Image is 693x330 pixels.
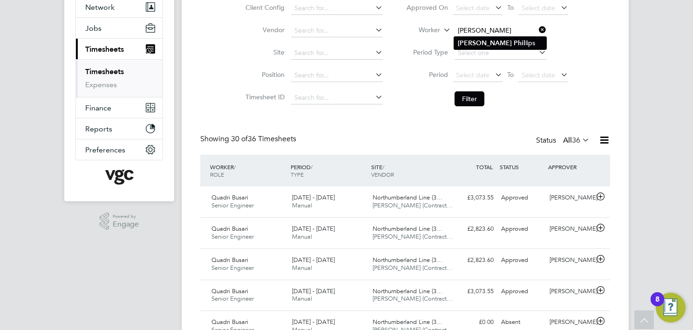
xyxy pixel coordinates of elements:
[291,24,383,37] input: Search for...
[455,24,546,37] input: Search for...
[406,48,448,56] label: Period Type
[76,59,163,97] div: Timesheets
[85,67,124,76] a: Timesheets
[243,26,285,34] label: Vendor
[497,284,546,299] div: Approved
[292,295,312,302] span: Manual
[398,26,440,35] label: Worker
[292,264,312,272] span: Manual
[291,2,383,15] input: Search for...
[113,213,139,220] span: Powered by
[85,145,125,154] span: Preferences
[455,47,546,60] input: Select one
[373,233,453,241] span: [PERSON_NAME] (Contract…
[456,4,489,12] span: Select date
[655,299,659,311] div: 8
[211,201,254,209] span: Senior Engineer
[546,158,594,175] div: APPROVER
[76,97,163,118] button: Finance
[231,134,296,144] span: 36 Timesheets
[572,136,580,145] span: 36
[76,39,163,59] button: Timesheets
[449,284,497,299] div: £3,073.55
[211,256,248,264] span: Quadri Busari
[656,293,686,323] button: Open Resource Center, 8 new notifications
[292,233,312,241] span: Manual
[292,201,312,209] span: Manual
[522,4,555,12] span: Select date
[371,171,394,178] span: VENDOR
[243,93,285,101] label: Timesheet ID
[291,91,383,104] input: Search for...
[522,71,555,79] span: Select date
[100,213,139,230] a: Powered byEngage
[85,45,124,54] span: Timesheets
[449,315,497,330] div: £0.00
[373,264,453,272] span: [PERSON_NAME] (Contract…
[454,37,546,49] li: lips
[85,103,111,112] span: Finance
[546,253,594,268] div: [PERSON_NAME]
[200,134,298,144] div: Showing
[369,158,449,183] div: SITE
[497,158,546,175] div: STATUS
[373,193,442,201] span: Northumberland Line (3…
[211,295,254,302] span: Senior Engineer
[85,3,115,12] span: Network
[504,1,516,14] span: To
[373,295,453,302] span: [PERSON_NAME] (Contract…
[211,287,248,295] span: Quadri Busari
[211,233,254,241] span: Senior Engineer
[211,225,248,233] span: Quadri Busari
[75,170,163,185] a: Go to home page
[113,220,139,228] span: Engage
[76,139,163,160] button: Preferences
[311,163,313,171] span: /
[373,225,442,233] span: Northumberland Line (3…
[546,315,594,330] div: [PERSON_NAME]
[373,201,453,209] span: [PERSON_NAME] (Contract…
[497,221,546,237] div: Approved
[85,124,112,133] span: Reports
[76,18,163,38] button: Jobs
[292,318,335,326] span: [DATE] - [DATE]
[243,70,285,79] label: Position
[373,318,442,326] span: Northumberland Line (3…
[243,48,285,56] label: Site
[291,171,304,178] span: TYPE
[85,24,102,33] span: Jobs
[292,225,335,233] span: [DATE] - [DATE]
[458,39,512,47] b: [PERSON_NAME]
[514,39,525,47] b: Phil
[373,256,442,264] span: Northumberland Line (3…
[449,190,497,206] div: £3,073.55
[449,253,497,268] div: £2,823.60
[292,256,335,264] span: [DATE] - [DATE]
[211,318,248,326] span: Quadri Busari
[292,193,335,201] span: [DATE] - [DATE]
[382,163,384,171] span: /
[234,163,236,171] span: /
[292,287,335,295] span: [DATE] - [DATE]
[497,315,546,330] div: Absent
[210,171,224,178] span: ROLE
[243,3,285,12] label: Client Config
[449,221,497,237] div: £2,823.60
[476,163,493,171] span: TOTAL
[497,253,546,268] div: Approved
[208,158,288,183] div: WORKER
[211,193,248,201] span: Quadri Busari
[497,190,546,206] div: Approved
[456,71,489,79] span: Select date
[406,70,448,79] label: Period
[546,190,594,206] div: [PERSON_NAME]
[406,3,448,12] label: Approved On
[211,264,254,272] span: Senior Engineer
[455,91,484,106] button: Filter
[291,47,383,60] input: Search for...
[563,136,590,145] label: All
[546,221,594,237] div: [PERSON_NAME]
[288,158,369,183] div: PERIOD
[373,287,442,295] span: Northumberland Line (3…
[546,284,594,299] div: [PERSON_NAME]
